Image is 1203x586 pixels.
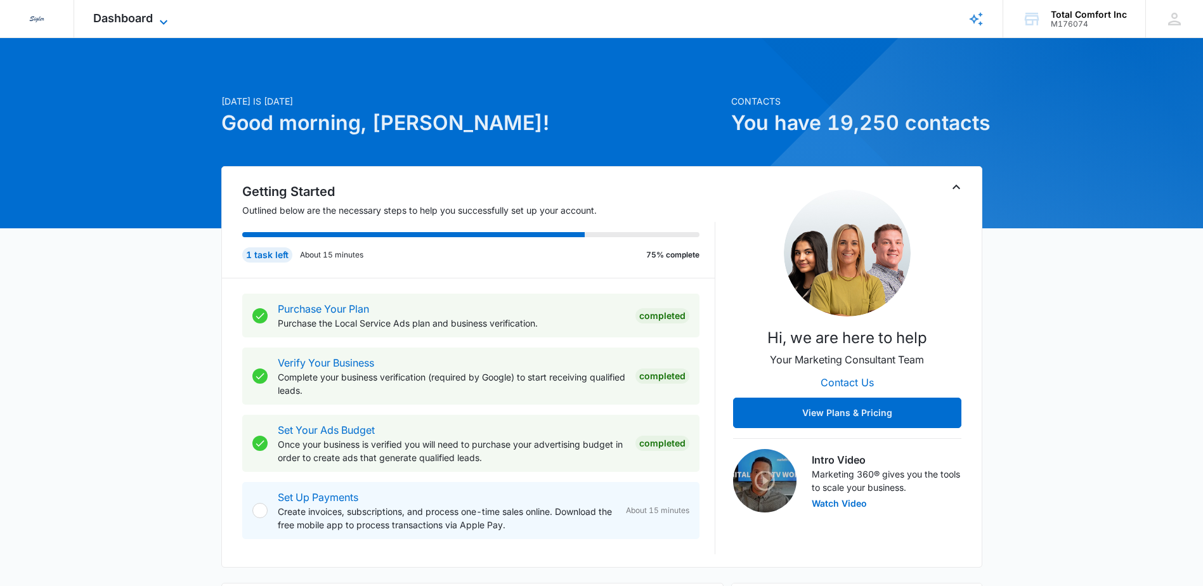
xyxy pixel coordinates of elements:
[278,356,374,369] a: Verify Your Business
[733,449,797,512] img: Intro Video
[278,505,616,531] p: Create invoices, subscriptions, and process one-time sales online. Download the free mobile app t...
[278,303,369,315] a: Purchase Your Plan
[242,247,292,263] div: 1 task left
[812,467,961,494] p: Marketing 360® gives you the tools to scale your business.
[731,108,982,138] h1: You have 19,250 contacts
[278,491,358,504] a: Set Up Payments
[635,368,689,384] div: Completed
[626,505,689,516] span: About 15 minutes
[278,316,625,330] p: Purchase the Local Service Ads plan and business verification.
[767,327,927,349] p: Hi, we are here to help
[731,94,982,108] p: Contacts
[278,370,625,397] p: Complete your business verification (required by Google) to start receiving qualified leads.
[221,108,724,138] h1: Good morning, [PERSON_NAME]!
[812,452,961,467] h3: Intro Video
[646,249,699,261] p: 75% complete
[770,352,924,367] p: Your Marketing Consultant Team
[25,8,48,30] img: Sigler Corporate
[949,179,964,195] button: Toggle Collapse
[93,11,153,25] span: Dashboard
[733,398,961,428] button: View Plans & Pricing
[1051,10,1127,20] div: account name
[300,249,363,261] p: About 15 minutes
[242,182,715,201] h2: Getting Started
[635,436,689,451] div: Completed
[278,438,625,464] p: Once your business is verified you will need to purchase your advertising budget in order to crea...
[278,424,375,436] a: Set Your Ads Budget
[635,308,689,323] div: Completed
[221,94,724,108] p: [DATE] is [DATE]
[1051,20,1127,29] div: account id
[242,204,715,217] p: Outlined below are the necessary steps to help you successfully set up your account.
[812,499,867,508] button: Watch Video
[808,367,887,398] button: Contact Us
